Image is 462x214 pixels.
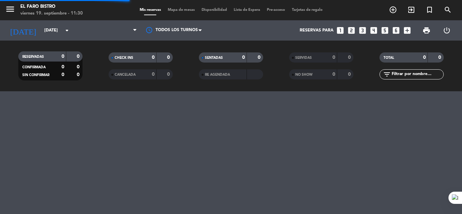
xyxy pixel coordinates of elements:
[62,72,64,77] strong: 0
[77,72,81,77] strong: 0
[423,55,426,60] strong: 0
[63,26,71,34] i: arrow_drop_down
[5,4,15,14] i: menu
[295,56,312,60] span: SERVIDAS
[152,55,155,60] strong: 0
[22,66,46,69] span: CONFIRMADA
[205,56,223,60] span: SENTADAS
[198,8,230,12] span: Disponibilidad
[263,8,288,12] span: Pre-acceso
[358,26,367,35] i: looks_3
[403,26,412,35] i: add_box
[392,26,400,35] i: looks_6
[167,72,171,77] strong: 0
[347,26,356,35] i: looks_two
[332,72,335,77] strong: 0
[20,10,83,17] div: viernes 19. septiembre - 11:30
[136,8,164,12] span: Mis reservas
[77,65,81,69] strong: 0
[391,71,443,78] input: Filtrar por nombre...
[336,26,345,35] i: looks_one
[288,8,326,12] span: Tarjetas de regalo
[115,73,136,76] span: CANCELADA
[438,55,442,60] strong: 0
[444,6,452,14] i: search
[380,26,389,35] i: looks_5
[5,4,15,17] button: menu
[77,54,81,59] strong: 0
[295,73,313,76] span: NO SHOW
[22,55,44,58] span: RESERVADAS
[205,73,230,76] span: RE AGENDADA
[62,65,64,69] strong: 0
[437,20,457,41] div: LOG OUT
[332,55,335,60] strong: 0
[425,6,434,14] i: turned_in_not
[422,26,431,34] span: print
[369,26,378,35] i: looks_4
[300,28,333,33] span: Reservas para
[383,70,391,78] i: filter_list
[384,56,394,60] span: TOTAL
[443,26,451,34] i: power_settings_new
[22,73,49,77] span: SIN CONFIRMAR
[348,72,352,77] strong: 0
[115,56,133,60] span: CHECK INS
[152,72,155,77] strong: 0
[348,55,352,60] strong: 0
[164,8,198,12] span: Mapa de mesas
[258,55,262,60] strong: 0
[5,23,41,38] i: [DATE]
[242,55,245,60] strong: 0
[62,54,64,59] strong: 0
[230,8,263,12] span: Lista de Espera
[20,3,83,10] div: El Faro Bistro
[389,6,397,14] i: add_circle_outline
[167,55,171,60] strong: 0
[407,6,415,14] i: exit_to_app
